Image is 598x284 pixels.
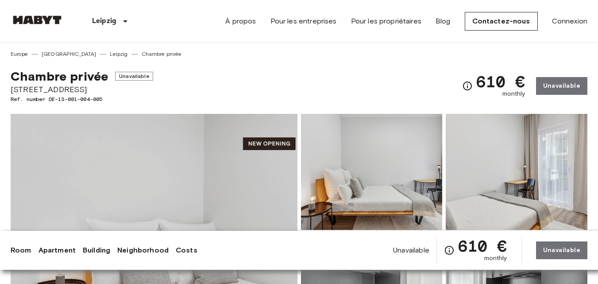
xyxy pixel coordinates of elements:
[42,50,96,58] a: [GEOGRAPHIC_DATA]
[436,16,451,27] a: Blog
[110,50,127,58] a: Leipzig
[11,69,108,84] span: Chambre privée
[117,245,169,256] a: Neighborhood
[83,245,110,256] a: Building
[462,81,473,91] svg: Check cost overview for full price breakdown. Please note that discounts apply to new joiners onl...
[11,50,28,58] a: Europe
[225,16,256,27] a: À propos
[176,245,197,256] a: Costs
[11,16,64,24] img: Habyt
[351,16,421,27] a: Pour les propriétaires
[115,72,153,81] span: Unavailable
[39,245,76,256] a: Apartment
[458,238,507,254] span: 610 €
[142,50,182,58] a: Chambre privée
[444,245,455,256] svg: Check cost overview for full price breakdown. Please note that discounts apply to new joiners onl...
[301,114,443,230] img: Picture of unit DE-13-001-004-005
[446,114,587,230] img: Picture of unit DE-13-001-004-005
[11,84,153,95] span: [STREET_ADDRESS]
[270,16,337,27] a: Pour les entreprises
[11,95,153,103] span: Ref. number DE-13-001-004-005
[552,16,587,27] a: Connexion
[476,74,525,89] span: 610 €
[484,254,507,263] span: monthly
[11,245,31,256] a: Room
[502,89,525,98] span: monthly
[393,245,429,255] span: Unavailable
[92,16,116,27] p: Leipzig
[465,12,538,31] a: Contactez-nous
